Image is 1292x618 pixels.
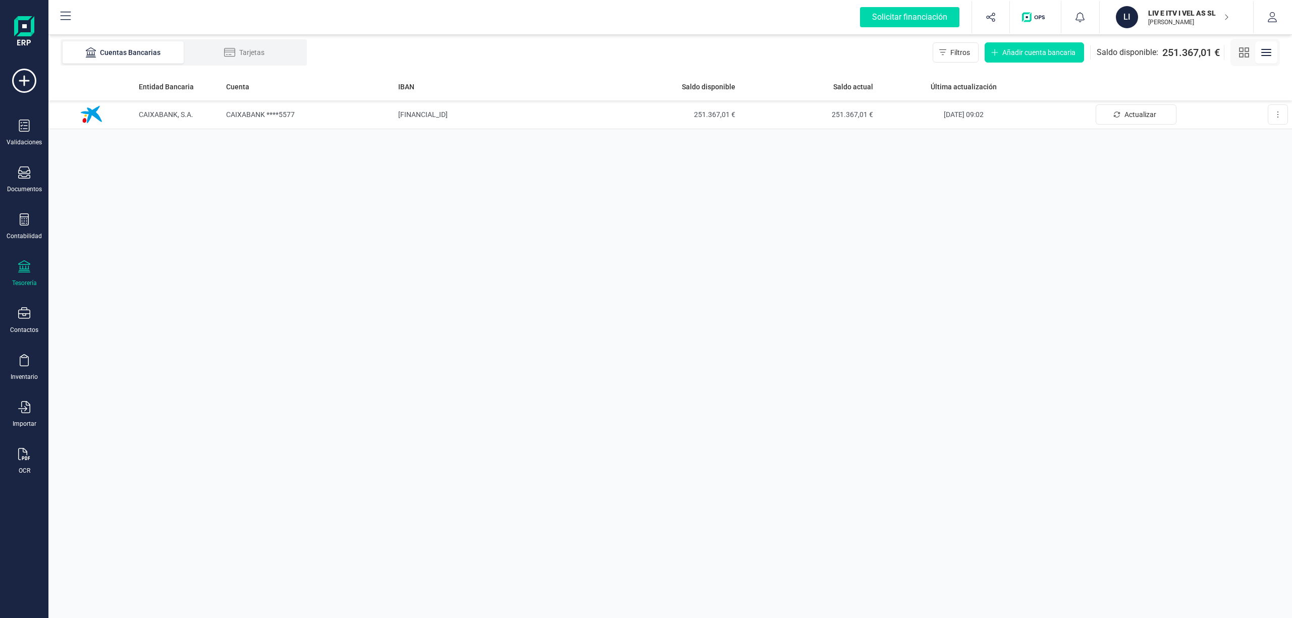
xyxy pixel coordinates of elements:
[933,42,979,63] button: Filtros
[7,232,42,240] div: Contabilidad
[833,82,873,92] span: Saldo actual
[226,82,249,92] span: Cuenta
[139,82,194,92] span: Entidad Bancaria
[204,47,285,58] div: Tarjetas
[848,1,972,33] button: Solicitar financiación
[605,109,735,120] span: 251.367,01 €
[11,373,38,381] div: Inventario
[394,100,601,129] td: [FINANCIAL_ID]
[682,82,735,92] span: Saldo disponible
[1162,45,1220,60] span: 251.367,01 €
[1116,6,1138,28] div: LI
[1097,46,1158,59] span: Saldo disponible:
[139,110,193,119] span: CAIXABANK, S.A.
[985,42,1084,63] button: Añadir cuenta bancaria
[931,82,997,92] span: Última actualización
[1096,104,1176,125] button: Actualizar
[860,7,959,27] div: Solicitar financiación
[7,185,42,193] div: Documentos
[13,420,36,428] div: Importar
[950,47,970,58] span: Filtros
[1148,8,1229,18] p: LIV E ITV I VEL AS SL
[83,47,164,58] div: Cuentas Bancarias
[1022,12,1049,22] img: Logo de OPS
[1124,109,1156,120] span: Actualizar
[1112,1,1241,33] button: LILIV E ITV I VEL AS SL[PERSON_NAME]
[1148,18,1229,26] p: [PERSON_NAME]
[7,138,42,146] div: Validaciones
[19,467,30,475] div: OCR
[1016,1,1055,33] button: Logo de OPS
[76,99,106,130] img: Imagen de CAIXABANK, S.A.
[743,109,873,120] span: 251.367,01 €
[12,279,37,287] div: Tesorería
[944,110,984,119] span: [DATE] 09:02
[14,16,34,48] img: Logo Finanedi
[398,82,414,92] span: IBAN
[10,326,38,334] div: Contactos
[1002,47,1075,58] span: Añadir cuenta bancaria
